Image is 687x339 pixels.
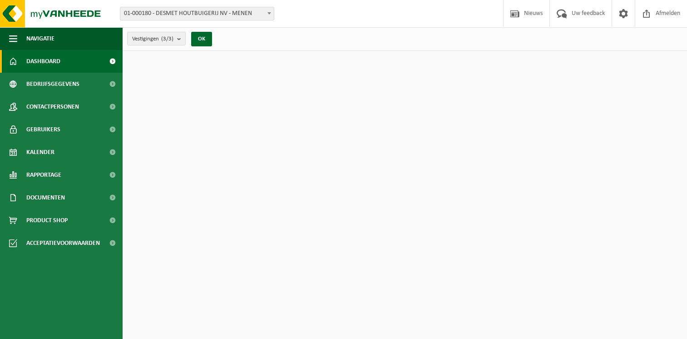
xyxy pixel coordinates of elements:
span: Gebruikers [26,118,60,141]
button: OK [191,32,212,46]
count: (3/3) [161,36,173,42]
span: Contactpersonen [26,95,79,118]
span: Dashboard [26,50,60,73]
span: Vestigingen [132,32,173,46]
span: Rapportage [26,164,61,186]
span: Navigatie [26,27,54,50]
span: Kalender [26,141,54,164]
button: Vestigingen(3/3) [127,32,186,45]
span: 01-000180 - DESMET HOUTBUIGERIJ NV - MENEN [120,7,274,20]
span: Acceptatievoorwaarden [26,232,100,254]
span: Product Shop [26,209,68,232]
span: Documenten [26,186,65,209]
span: Bedrijfsgegevens [26,73,79,95]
